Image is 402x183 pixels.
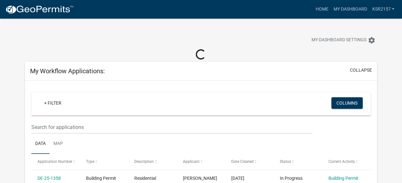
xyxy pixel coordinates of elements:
[50,134,67,154] a: Map
[183,159,200,164] span: Applicant
[134,176,156,181] span: Residential
[31,154,80,169] datatable-header-cell: Application Number
[280,176,303,181] span: In Progress
[306,34,381,46] button: My Dashboard Settingssettings
[311,36,367,44] span: My Dashboard Settings
[31,121,312,134] input: Search for applications
[80,154,128,169] datatable-header-cell: Type
[368,36,375,44] i: settings
[331,97,363,109] button: Columns
[369,3,397,15] a: KSR2157
[231,159,254,164] span: Date Created
[350,67,372,74] button: collapse
[177,154,225,169] datatable-header-cell: Applicant
[280,159,291,164] span: Status
[37,176,61,181] a: DE-25-1358
[128,154,177,169] datatable-header-cell: Description
[30,67,105,75] h5: My Workflow Applications:
[86,159,94,164] span: Type
[183,176,217,181] span: Keith
[37,159,72,164] span: Application Number
[225,154,274,169] datatable-header-cell: Date Created
[134,159,154,164] span: Description
[39,97,67,109] a: + Filter
[274,154,322,169] datatable-header-cell: Status
[328,159,355,164] span: Current Activity
[313,3,331,15] a: Home
[86,176,116,181] span: Building Permit
[231,176,244,181] span: 07/24/2025
[322,154,371,169] datatable-header-cell: Current Activity
[31,134,50,154] a: Data
[331,3,369,15] a: My Dashboard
